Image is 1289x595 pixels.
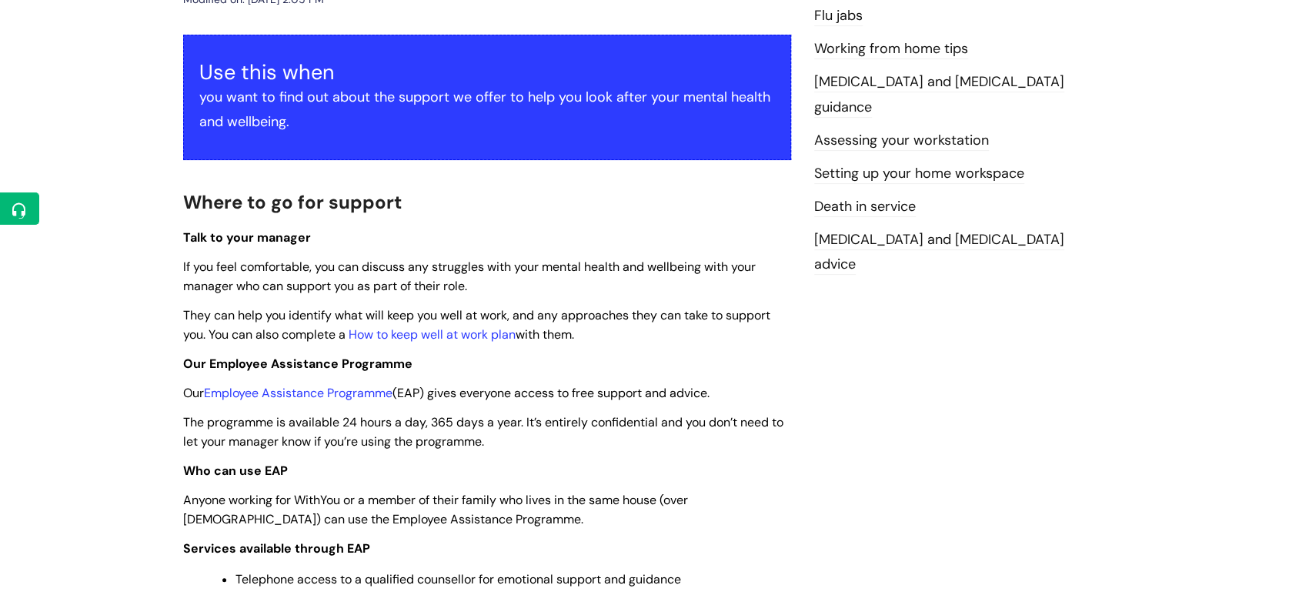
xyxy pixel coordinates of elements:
span: Our Employee Assistance Programme [183,356,412,372]
span: Our (EAP) gives everyone access to free support and advice. [183,385,710,401]
a: Assessing your workstation [814,131,989,151]
a: Flu jabs [814,6,863,26]
p: you want to find out about the support we offer to help you look after your mental health and wel... [199,85,775,135]
span: The programme is available 24 hours a day, 365 days a year. It’s entirely confidential and you do... [183,414,783,450]
a: Death in service [814,197,916,217]
a: Setting up your home workspace [814,164,1024,184]
span: with them. [516,326,574,343]
span: Anyone working for WithYou or a member of their family who lives in the same house (over [DEMOGRA... [183,492,688,527]
span: They can help you identify what will keep you well at work, and any approaches they can take to s... [183,307,770,343]
span: Where to go for support [183,190,402,214]
a: [MEDICAL_DATA] and [MEDICAL_DATA] guidance [814,72,1064,117]
span: If you feel comfortable, you can discuss any struggles with your mental health and wellbeing with... [183,259,756,294]
span: Telephone access to a qualified counsellor for emotional support and guidance [235,571,681,587]
a: Employee Assistance Programme [204,385,392,401]
strong: Services available through EAP [183,540,370,557]
a: [MEDICAL_DATA] and [MEDICAL_DATA] advice [814,230,1064,275]
h3: Use this when [199,60,775,85]
a: Working from home tips [814,39,968,59]
strong: Who can use EAP [183,463,288,479]
a: How to keep well at work plan [349,326,516,343]
span: Talk to your manager [183,229,311,246]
